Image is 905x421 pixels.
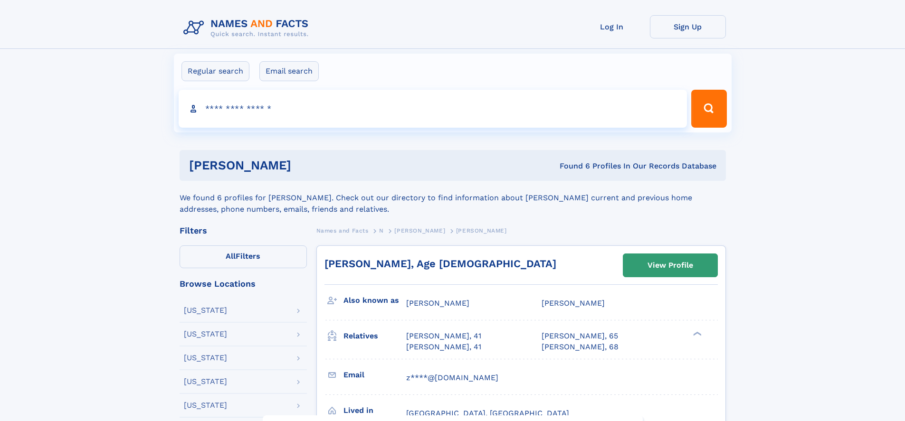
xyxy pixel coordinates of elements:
[189,159,426,171] h1: [PERSON_NAME]
[180,15,316,41] img: Logo Names and Facts
[425,161,716,171] div: Found 6 Profiles In Our Records Database
[648,254,693,276] div: View Profile
[456,227,507,234] span: [PERSON_NAME]
[343,328,406,344] h3: Relatives
[181,61,249,81] label: Regular search
[316,225,369,236] a: Names and Facts
[343,367,406,383] h3: Email
[542,299,605,308] span: [PERSON_NAME]
[343,402,406,419] h3: Lived in
[184,330,227,338] div: [US_STATE]
[379,225,384,236] a: N
[226,252,236,261] span: All
[542,342,619,352] a: [PERSON_NAME], 68
[406,409,569,418] span: [GEOGRAPHIC_DATA], [GEOGRAPHIC_DATA]
[379,227,384,234] span: N
[184,378,227,385] div: [US_STATE]
[394,225,445,236] a: [PERSON_NAME]
[691,331,702,337] div: ❯
[394,227,445,234] span: [PERSON_NAME]
[179,90,687,128] input: search input
[180,245,307,268] label: Filters
[406,342,481,352] a: [PERSON_NAME], 41
[574,15,650,38] a: Log In
[184,354,227,362] div: [US_STATE]
[623,254,717,277] a: View Profile
[184,307,227,314] div: [US_STATE]
[406,299,469,308] span: [PERSON_NAME]
[542,331,618,341] a: [PERSON_NAME], 65
[180,181,726,215] div: We found 6 profiles for [PERSON_NAME]. Check out our directory to find information about [PERSON_...
[650,15,726,38] a: Sign Up
[184,402,227,409] div: [US_STATE]
[406,331,481,341] a: [PERSON_NAME], 41
[180,226,307,235] div: Filters
[691,90,726,128] button: Search Button
[343,292,406,309] h3: Also known as
[259,61,319,81] label: Email search
[324,258,556,270] a: [PERSON_NAME], Age [DEMOGRAPHIC_DATA]
[180,280,307,288] div: Browse Locations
